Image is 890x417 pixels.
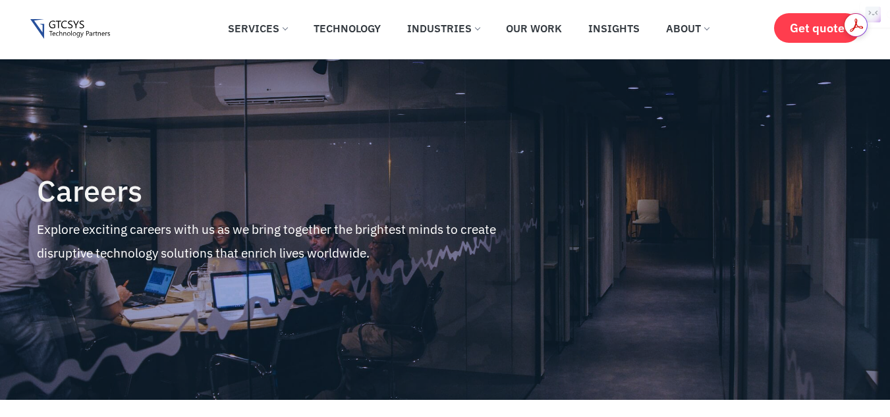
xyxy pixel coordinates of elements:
span: Get quote [790,21,845,35]
a: Services [218,14,297,43]
a: Our Work [496,14,572,43]
a: About [656,14,719,43]
a: Insights [578,14,650,43]
h4: Careers [37,175,543,208]
a: Technology [304,14,391,43]
a: Industries [397,14,489,43]
p: Explore exciting careers with us as we bring together the brightest minds to create disruptive te... [37,217,543,265]
img: Gtcsys logo [30,19,110,40]
a: Get quote [774,13,860,43]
